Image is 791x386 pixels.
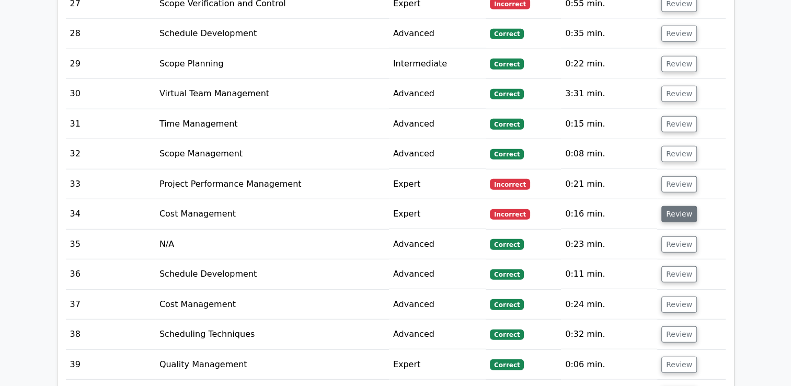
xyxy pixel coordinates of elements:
[561,79,657,109] td: 3:31 min.
[561,230,657,259] td: 0:23 min.
[66,290,155,320] td: 37
[490,29,524,39] span: Correct
[66,49,155,79] td: 29
[66,230,155,259] td: 35
[561,19,657,49] td: 0:35 min.
[155,79,389,109] td: Virtual Team Management
[66,109,155,139] td: 31
[561,169,657,199] td: 0:21 min.
[155,139,389,169] td: Scope Management
[389,320,486,349] td: Advanced
[661,206,697,222] button: Review
[155,290,389,320] td: Cost Management
[490,299,524,310] span: Correct
[389,350,486,380] td: Expert
[66,350,155,380] td: 39
[490,269,524,280] span: Correct
[490,59,524,69] span: Correct
[490,209,530,220] span: Incorrect
[561,320,657,349] td: 0:32 min.
[389,199,486,229] td: Expert
[561,350,657,380] td: 0:06 min.
[66,169,155,199] td: 33
[661,116,697,132] button: Review
[389,169,486,199] td: Expert
[661,56,697,72] button: Review
[561,199,657,229] td: 0:16 min.
[389,230,486,259] td: Advanced
[661,146,697,162] button: Review
[155,230,389,259] td: N/A
[155,19,389,49] td: Schedule Development
[155,199,389,229] td: Cost Management
[661,326,697,343] button: Review
[389,79,486,109] td: Advanced
[490,119,524,129] span: Correct
[561,259,657,289] td: 0:11 min.
[490,239,524,249] span: Correct
[155,109,389,139] td: Time Management
[389,139,486,169] td: Advanced
[155,259,389,289] td: Schedule Development
[561,49,657,79] td: 0:22 min.
[661,266,697,282] button: Review
[490,359,524,370] span: Correct
[561,139,657,169] td: 0:08 min.
[490,149,524,160] span: Correct
[490,89,524,99] span: Correct
[66,19,155,49] td: 28
[155,350,389,380] td: Quality Management
[66,320,155,349] td: 38
[155,49,389,79] td: Scope Planning
[661,26,697,42] button: Review
[155,169,389,199] td: Project Performance Management
[389,290,486,320] td: Advanced
[490,179,530,189] span: Incorrect
[661,236,697,253] button: Review
[661,357,697,373] button: Review
[389,19,486,49] td: Advanced
[490,330,524,340] span: Correct
[389,259,486,289] td: Advanced
[661,86,697,102] button: Review
[661,297,697,313] button: Review
[389,49,486,79] td: Intermediate
[155,320,389,349] td: Scheduling Techniques
[389,109,486,139] td: Advanced
[661,176,697,192] button: Review
[66,139,155,169] td: 32
[561,290,657,320] td: 0:24 min.
[66,79,155,109] td: 30
[66,199,155,229] td: 34
[66,259,155,289] td: 36
[561,109,657,139] td: 0:15 min.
